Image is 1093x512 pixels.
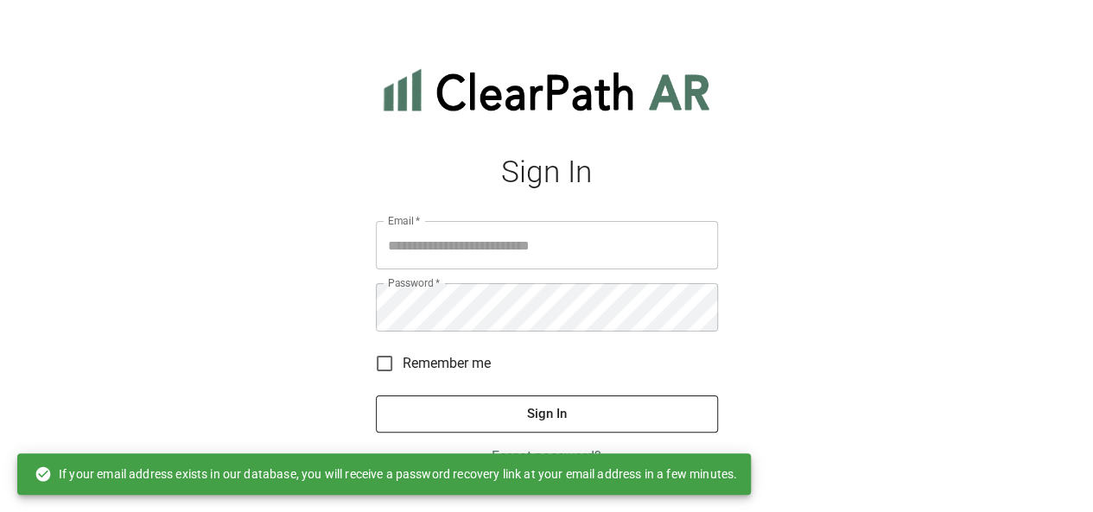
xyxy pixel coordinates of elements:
[376,55,718,123] img: clearpath-logo-tra.png
[388,213,421,228] label: Email
[376,155,718,190] h1: Sign In
[376,446,718,467] a: Forgot password?
[35,458,737,490] div: If your email address exists in our database, you will receive a password recovery link at your e...
[376,395,718,432] button: Sign In
[21,10,185,45] img: clearpath-logo-white-transparent.png
[403,353,491,374] span: Remember me
[388,275,440,290] label: Password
